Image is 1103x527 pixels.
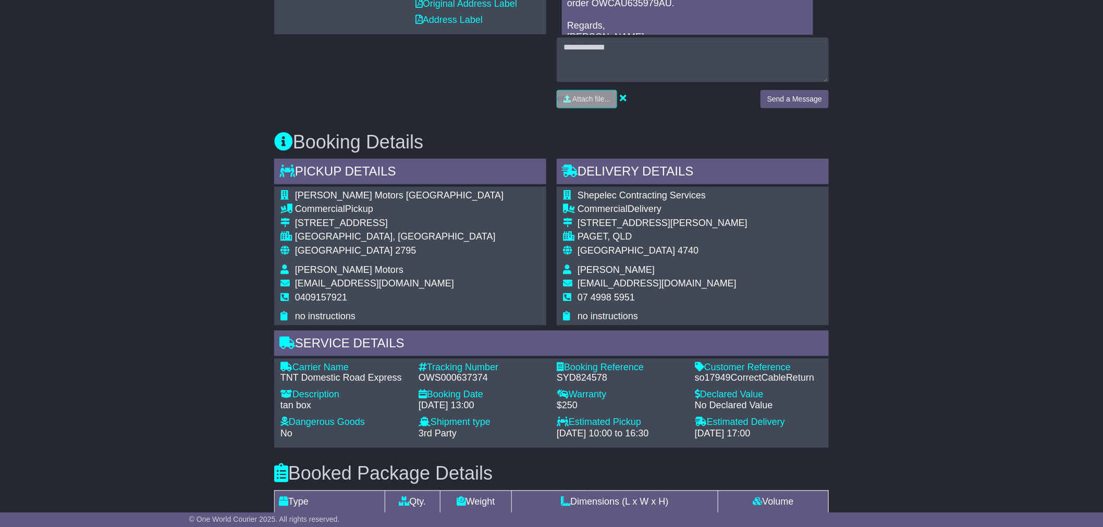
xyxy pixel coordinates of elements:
div: Tracking Number [419,362,546,373]
div: Service Details [274,331,829,359]
span: Commercial [295,204,345,214]
div: [STREET_ADDRESS] [295,218,504,229]
span: no instructions [578,311,638,321]
span: [GEOGRAPHIC_DATA] [295,245,393,256]
div: [STREET_ADDRESS][PERSON_NAME] [578,218,747,229]
td: Weight [440,491,511,513]
span: [GEOGRAPHIC_DATA] [578,245,675,256]
div: No Declared Value [695,400,823,412]
span: [PERSON_NAME] Motors [295,265,403,275]
div: PAGET, QLD [578,231,747,243]
div: Customer Reference [695,362,823,373]
div: Delivery [578,204,747,215]
td: Dimensions (L x W x H) [511,491,718,513]
div: TNT Domestic Road Express [280,373,408,384]
td: Qty. [385,491,440,513]
span: [EMAIL_ADDRESS][DOMAIN_NAME] [578,278,737,288]
div: Estimated Delivery [695,417,823,429]
span: [PERSON_NAME] Motors [GEOGRAPHIC_DATA] [295,190,504,200]
div: tan box [280,400,408,412]
span: no instructions [295,311,356,321]
span: 0409157921 [295,292,347,303]
div: Declared Value [695,390,823,401]
span: 2795 [395,245,416,256]
div: SYD824578 [557,373,684,384]
div: Shipment type [419,417,546,429]
div: OWS000637374 [419,373,546,384]
div: [DATE] 17:00 [695,429,823,440]
span: Shepelec Contracting Services [578,190,706,200]
span: 07 4998 5951 [578,292,635,303]
div: Warranty [557,390,684,401]
div: Carrier Name [280,362,408,373]
span: [EMAIL_ADDRESS][DOMAIN_NAME] [295,278,454,288]
div: [DATE] 10:00 to 16:30 [557,429,684,440]
div: Booking Date [419,390,546,401]
button: Send a Message [761,90,829,108]
span: 4740 [678,245,698,256]
div: Pickup [295,204,504,215]
span: 3rd Party [419,429,457,439]
td: Type [275,491,385,513]
div: so17949CorrectCableReturn [695,373,823,384]
div: Dangerous Goods [280,417,408,429]
a: Address Label [415,15,483,25]
div: Description [280,390,408,401]
div: [DATE] 13:00 [419,400,546,412]
span: © One World Courier 2025. All rights reserved. [189,515,340,523]
div: Estimated Pickup [557,417,684,429]
div: Pickup Details [274,159,546,187]
span: [PERSON_NAME] [578,265,655,275]
h3: Booking Details [274,132,829,153]
div: Booking Reference [557,362,684,373]
td: Volume [718,491,829,513]
span: Commercial [578,204,628,214]
div: $250 [557,400,684,412]
span: No [280,429,292,439]
div: Delivery Details [557,159,829,187]
div: [GEOGRAPHIC_DATA], [GEOGRAPHIC_DATA] [295,231,504,243]
h3: Booked Package Details [274,463,829,484]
